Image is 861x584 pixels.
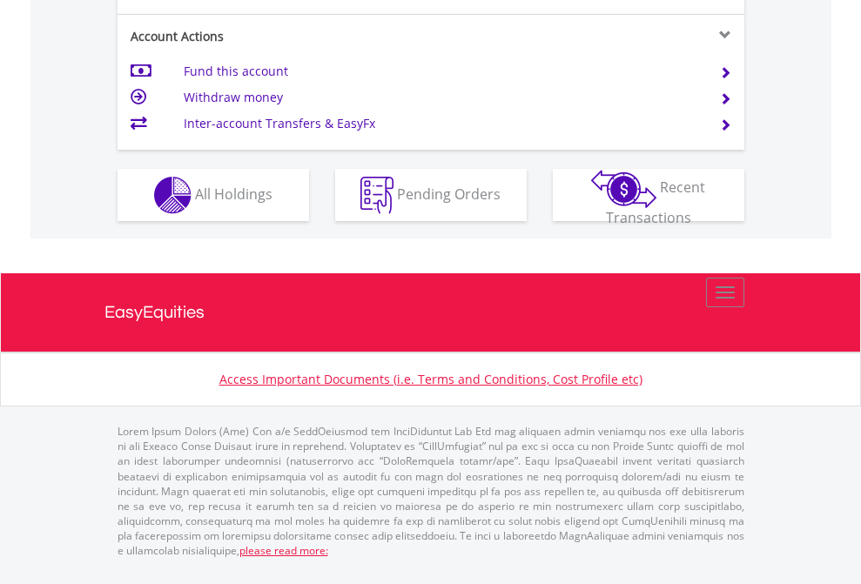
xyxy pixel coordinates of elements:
[184,84,698,111] td: Withdraw money
[118,169,309,221] button: All Holdings
[118,28,431,45] div: Account Actions
[397,184,501,203] span: Pending Orders
[239,543,328,558] a: please read more:
[118,424,744,558] p: Lorem Ipsum Dolors (Ame) Con a/e SeddOeiusmod tem InciDiduntut Lab Etd mag aliquaen admin veniamq...
[154,177,192,214] img: holdings-wht.png
[184,111,698,137] td: Inter-account Transfers & EasyFx
[553,169,744,221] button: Recent Transactions
[184,58,698,84] td: Fund this account
[104,273,757,352] a: EasyEquities
[195,184,272,203] span: All Holdings
[591,170,656,208] img: transactions-zar-wht.png
[360,177,394,214] img: pending_instructions-wht.png
[219,371,642,387] a: Access Important Documents (i.e. Terms and Conditions, Cost Profile etc)
[335,169,527,221] button: Pending Orders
